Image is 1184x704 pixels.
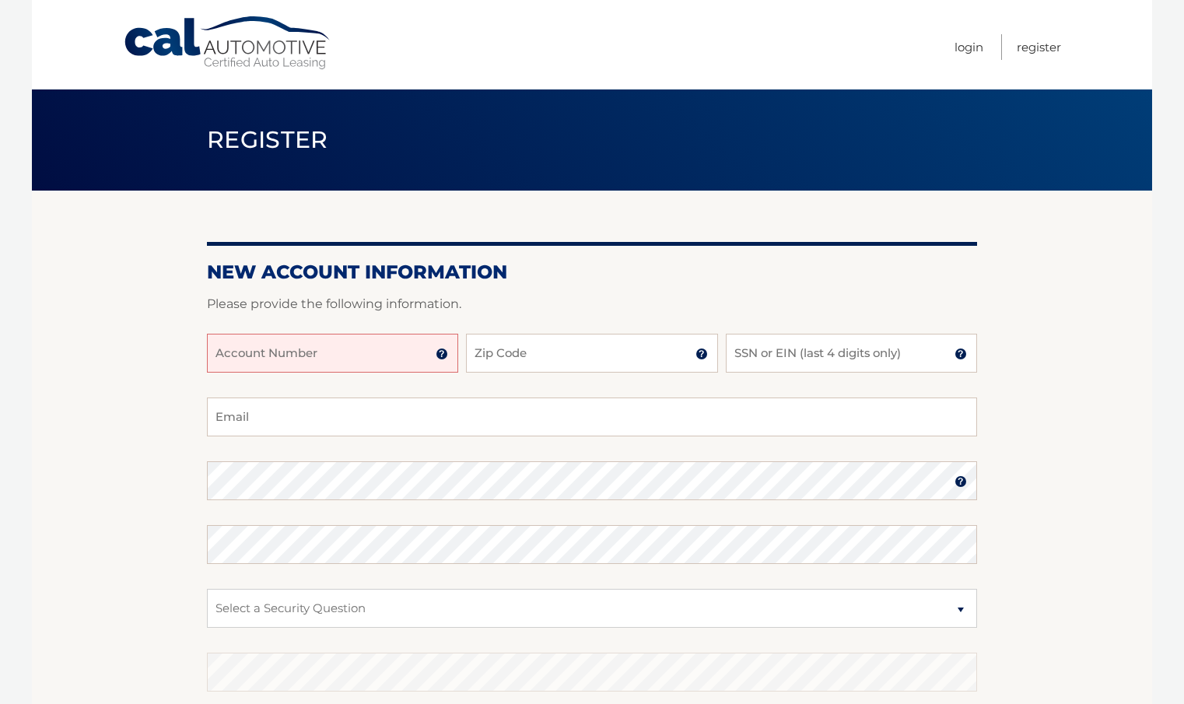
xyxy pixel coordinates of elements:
a: Login [955,34,983,60]
input: Zip Code [466,334,717,373]
img: tooltip.svg [955,348,967,360]
h2: New Account Information [207,261,977,284]
span: Register [207,125,328,154]
input: SSN or EIN (last 4 digits only) [726,334,977,373]
img: tooltip.svg [436,348,448,360]
input: Account Number [207,334,458,373]
a: Cal Automotive [123,16,333,71]
input: Email [207,398,977,436]
img: tooltip.svg [695,348,708,360]
p: Please provide the following information. [207,293,977,315]
img: tooltip.svg [955,475,967,488]
a: Register [1017,34,1061,60]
